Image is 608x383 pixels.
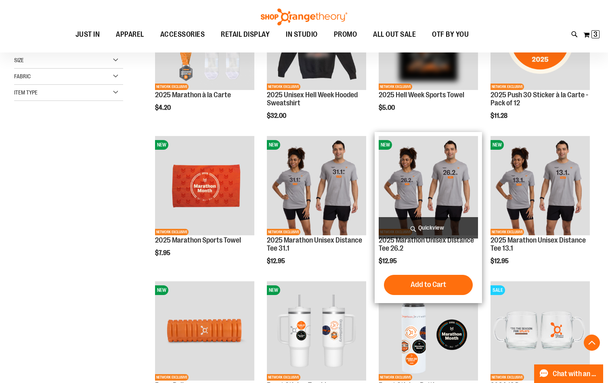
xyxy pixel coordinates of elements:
[491,84,524,90] span: NETWORK EXCLUSIVE
[584,335,600,351] button: Back To Top
[155,140,168,150] span: NEW
[155,136,254,235] img: 2025 Marathon Sports Towel
[263,132,370,285] div: product
[593,30,598,38] span: 3
[534,364,604,383] button: Chat with an Expert
[116,25,144,44] span: APPAREL
[267,91,358,107] a: 2025 Unisex Hell Week Hooded Sweatshirt
[155,104,172,111] span: $4.20
[491,281,590,381] img: Main image of 2024 12 Days of Fitness 13 oz Glass Mug
[379,91,464,99] a: 2025 Hell Week Sports Towel
[221,25,270,44] span: RETAIL DISPLAY
[379,281,478,382] a: Event Sticker BottleSALENETWORK EXCLUSIVE
[75,25,100,44] span: JUST IN
[379,281,478,381] img: Event Sticker Bottle
[491,281,590,382] a: Main image of 2024 12 Days of Fitness 13 oz Glass MugSALENETWORK EXCLUSIVE
[155,91,231,99] a: 2025 Marathon à la Carte
[553,370,598,378] span: Chat with an Expert
[155,229,189,235] span: NETWORK EXCLUSIVE
[379,374,412,381] span: NETWORK EXCLUSIVE
[267,281,366,381] img: OTF 40 oz. Sticker Tumbler
[486,132,594,285] div: product
[14,89,38,96] span: Item Type
[491,285,505,295] span: SALE
[286,25,318,44] span: IN STUDIO
[384,275,473,295] button: Add to Cart
[267,236,362,252] a: 2025 Marathon Unisex Distance Tee 31.1
[267,112,287,119] span: $32.00
[379,140,392,150] span: NEW
[155,281,254,381] img: Foam Roller
[151,132,258,277] div: product
[373,25,416,44] span: ALL OUT SALE
[379,217,478,239] a: Quickview
[267,374,300,381] span: NETWORK EXCLUSIVE
[491,236,586,252] a: 2025 Marathon Unisex Distance Tee 13.1
[14,73,31,80] span: Fabric
[267,229,300,235] span: NETWORK EXCLUSIVE
[375,132,482,303] div: product
[155,249,172,257] span: $7.95
[379,104,396,111] span: $5.00
[14,57,24,63] span: Size
[155,136,254,236] a: 2025 Marathon Sports TowelNEWNETWORK EXCLUSIVE
[155,374,189,381] span: NETWORK EXCLUSIVE
[155,281,254,382] a: Foam RollerNEWNETWORK EXCLUSIVE
[491,91,588,107] a: 2025 Push 30 Sticker à la Carte - Pack of 12
[379,257,398,265] span: $12.95
[267,140,280,150] span: NEW
[379,136,478,235] img: 2025 Marathon Unisex Distance Tee 26.2
[379,236,474,252] a: 2025 Marathon Unisex Distance Tee 26.2
[155,285,168,295] span: NEW
[260,8,348,25] img: Shop Orangetheory
[160,25,205,44] span: ACCESSORIES
[379,84,412,90] span: NETWORK EXCLUSIVE
[267,136,366,235] img: 2025 Marathon Unisex Distance Tee 31.1
[491,136,590,235] img: 2025 Marathon Unisex Distance Tee 13.1
[155,236,241,244] a: 2025 Marathon Sports Towel
[491,374,524,381] span: NETWORK EXCLUSIVE
[491,140,504,150] span: NEW
[491,257,510,265] span: $12.95
[491,136,590,236] a: 2025 Marathon Unisex Distance Tee 13.1NEWNETWORK EXCLUSIVE
[379,136,478,236] a: 2025 Marathon Unisex Distance Tee 26.2NEWNETWORK EXCLUSIVE
[267,281,366,382] a: OTF 40 oz. Sticker TumblerNEWNETWORK EXCLUSIVE
[411,280,446,289] span: Add to Cart
[491,229,524,235] span: NETWORK EXCLUSIVE
[267,285,280,295] span: NEW
[267,84,300,90] span: NETWORK EXCLUSIVE
[334,25,357,44] span: PROMO
[491,112,509,119] span: $11.28
[267,136,366,236] a: 2025 Marathon Unisex Distance Tee 31.1NEWNETWORK EXCLUSIVE
[155,84,189,90] span: NETWORK EXCLUSIVE
[267,257,286,265] span: $12.95
[432,25,469,44] span: OTF BY YOU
